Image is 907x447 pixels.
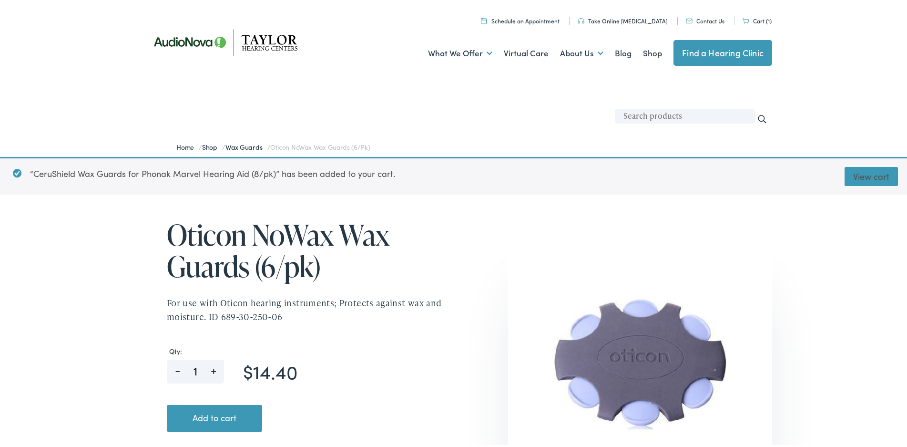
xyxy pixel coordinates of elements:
a: Virtual Care [504,34,549,69]
a: Shop [202,140,222,150]
span: Oticon NoWax Wax Guards (6/pk) [270,140,370,150]
a: Schedule an Appointment [481,15,560,23]
a: Home [176,140,199,150]
img: utility icon [686,17,693,21]
span: $ [243,356,253,383]
a: Take Online [MEDICAL_DATA] [578,15,668,23]
a: What We Offer [428,34,492,69]
a: Find a Hearing Clinic [673,38,772,64]
h1: Oticon NoWax Wax Guards (6/pk) [167,217,458,280]
a: Shop [643,34,662,69]
a: Cart (1) [743,15,772,23]
a: About Us [560,34,603,69]
span: / / / [176,140,370,150]
input: Search [757,112,767,123]
button: Add to cart [167,403,262,430]
img: utility icon [481,16,487,22]
input: Search products [615,107,755,122]
span: + [203,358,224,373]
a: View cart [845,165,898,184]
a: Contact Us [686,15,724,23]
img: utility icon [578,16,584,22]
label: Qty: [167,345,456,353]
img: utility icon [743,16,749,21]
bdi: 14.40 [243,356,298,383]
a: Blog [615,34,632,69]
a: Wax Guards [225,140,267,150]
p: For use with Oticon hearing instruments; Protects against wax and moisture. ID 689-30-250-06 [167,294,458,322]
span: - [167,358,188,373]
